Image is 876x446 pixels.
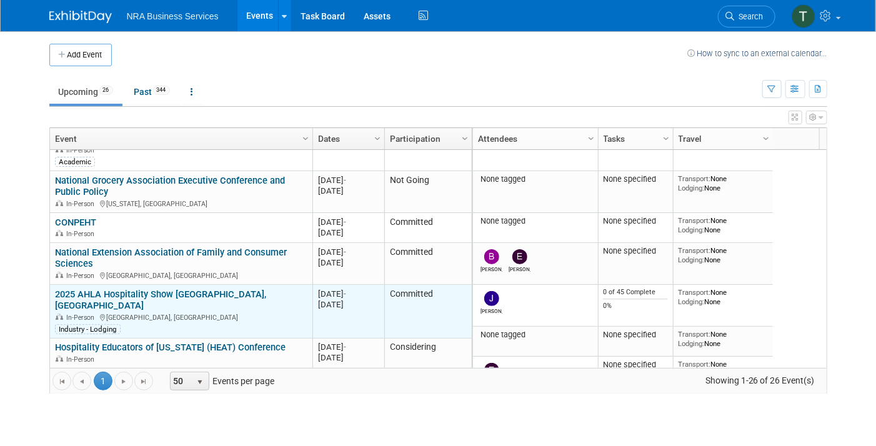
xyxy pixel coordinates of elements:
[56,230,63,236] img: In-Person Event
[679,128,765,149] a: Travel
[66,230,98,238] span: In-Person
[55,342,286,353] a: Hospitality Educators of [US_STATE] (HEAT) Conference
[318,227,379,238] div: [DATE]
[52,372,71,390] a: Go to the first page
[66,314,98,322] span: In-Person
[678,246,710,255] span: Transport:
[56,314,63,320] img: In-Person Event
[94,372,112,390] span: 1
[688,49,827,58] a: How to sync to an external calendar...
[77,377,87,387] span: Go to the previous page
[55,312,307,322] div: [GEOGRAPHIC_DATA], [GEOGRAPHIC_DATA]
[390,128,464,149] a: Participation
[49,44,112,66] button: Add Event
[66,146,98,154] span: In-Person
[114,372,133,390] a: Go to the next page
[119,377,129,387] span: Go to the next page
[49,80,122,104] a: Upcoming26
[55,289,266,312] a: 2025 AHLA Hospitality Show [GEOGRAPHIC_DATA], [GEOGRAPHIC_DATA]
[56,355,63,362] img: In-Person Event
[384,171,472,213] td: Not Going
[299,128,312,147] a: Column Settings
[586,134,596,144] span: Column Settings
[154,372,287,390] span: Events per page
[661,134,671,144] span: Column Settings
[384,339,472,369] td: Considering
[384,243,472,285] td: Committed
[478,128,590,149] a: Attendees
[127,11,219,21] span: NRA Business Services
[512,249,527,264] img: Eric Weiss
[55,247,287,270] a: National Extension Association of Family and Consumer Sciences
[759,128,773,147] a: Column Settings
[678,330,710,339] span: Transport:
[344,217,346,227] span: -
[195,377,205,387] span: select
[603,302,668,310] div: 0%
[484,249,499,264] img: Bob Inskeep
[55,270,307,280] div: [GEOGRAPHIC_DATA], [GEOGRAPHIC_DATA]
[55,175,285,198] a: National Grocery Association Executive Conference and Public Policy
[678,225,704,234] span: Lodging:
[477,330,593,340] div: None tagged
[56,146,63,152] img: In-Person Event
[477,174,593,184] div: None tagged
[604,128,665,149] a: Tasks
[344,289,346,299] span: -
[659,128,673,147] a: Column Settings
[678,246,768,264] div: None None
[678,297,704,306] span: Lodging:
[55,128,304,149] a: Event
[318,299,379,310] div: [DATE]
[318,289,379,299] div: [DATE]
[153,86,170,95] span: 344
[344,176,346,185] span: -
[678,174,768,192] div: None None
[318,352,379,363] div: [DATE]
[384,285,472,339] td: Committed
[72,372,91,390] a: Go to the previous page
[99,86,113,95] span: 26
[134,372,153,390] a: Go to the last page
[678,360,768,378] div: None None
[372,134,382,144] span: Column Settings
[301,134,311,144] span: Column Settings
[318,247,379,257] div: [DATE]
[66,272,98,280] span: In-Person
[55,157,95,167] div: Academic
[125,80,179,104] a: Past344
[318,128,376,149] a: Dates
[318,217,379,227] div: [DATE]
[678,255,704,264] span: Lodging:
[55,198,307,209] div: [US_STATE], [GEOGRAPHIC_DATA]
[56,200,63,206] img: In-Person Event
[678,288,768,306] div: None None
[344,247,346,257] span: -
[318,257,379,268] div: [DATE]
[49,11,112,23] img: ExhibitDay
[139,377,149,387] span: Go to the last page
[678,216,768,234] div: None None
[678,288,710,297] span: Transport:
[603,330,668,340] div: None specified
[57,377,67,387] span: Go to the first page
[484,363,499,378] img: Ed Kastli
[603,360,668,370] div: None specified
[678,339,704,348] span: Lodging:
[480,264,502,272] div: Bob Inskeep
[678,216,710,225] span: Transport:
[718,6,775,27] a: Search
[761,134,771,144] span: Column Settings
[171,372,192,390] span: 50
[66,355,98,364] span: In-Person
[694,372,826,389] span: Showing 1-26 of 26 Event(s)
[480,306,502,314] div: Jennifer Bonilla
[678,360,710,369] span: Transport:
[603,216,668,226] div: None specified
[384,213,472,243] td: Committed
[56,272,63,278] img: In-Person Event
[318,175,379,186] div: [DATE]
[55,217,96,228] a: CONPEHT
[344,342,346,352] span: -
[66,200,98,208] span: In-Person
